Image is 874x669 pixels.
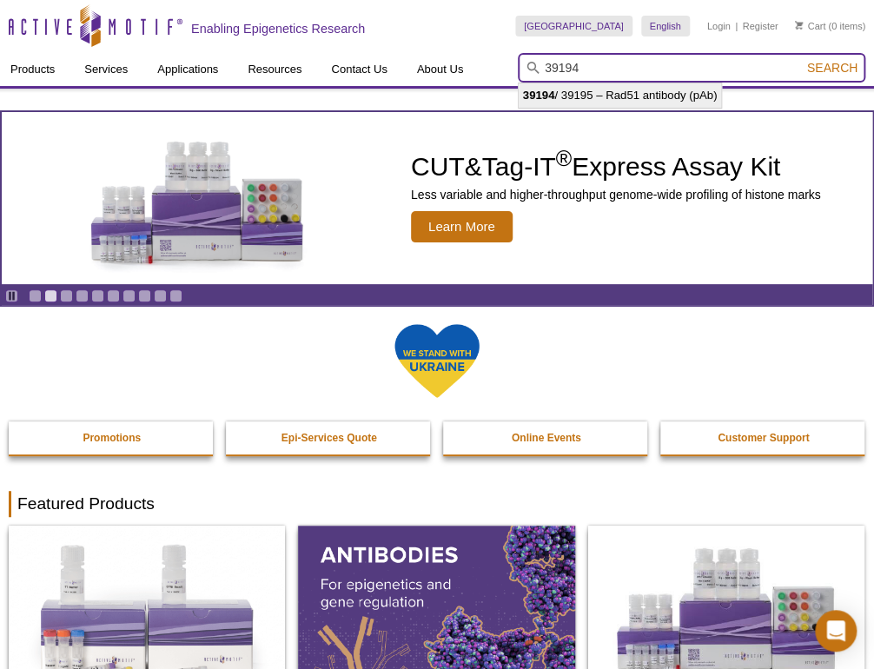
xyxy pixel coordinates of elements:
a: CUT&Tag-IT Express Assay Kit CUT&Tag-IT®Express Assay Kit Less variable and higher-throughput gen... [2,112,872,284]
span: Search [807,61,857,75]
p: Less variable and higher-throughput genome-wide profiling of histone marks [411,187,821,202]
span: Learn More [411,211,513,242]
strong: 39194 [523,89,555,102]
h2: CUT&Tag-IT Express Assay Kit [411,154,821,180]
a: Online Events [443,421,650,454]
a: About Us [407,53,473,86]
a: Cart [795,20,825,32]
li: | [735,16,738,36]
li: (0 items) [795,16,865,36]
a: Go to slide 9 [154,289,167,302]
a: [GEOGRAPHIC_DATA] [515,16,632,36]
h2: Featured Products [9,491,865,517]
strong: Customer Support [718,432,809,444]
a: Go to slide 8 [138,289,151,302]
a: Contact Us [321,53,397,86]
a: English [641,16,690,36]
a: Login [707,20,731,32]
a: Customer Support [660,421,867,454]
li: / 39195 – Rad51 antibody (pAb) [519,83,722,108]
div: Open Intercom Messenger [815,610,857,652]
img: Your Cart [795,21,803,30]
a: Go to slide 1 [29,289,42,302]
a: Go to slide 3 [60,289,73,302]
a: Applications [147,53,228,86]
a: Go to slide 4 [76,289,89,302]
a: Resources [237,53,312,86]
a: Epi-Services Quote [226,421,433,454]
button: Search [802,60,863,76]
a: Services [74,53,138,86]
article: CUT&Tag-IT Express Assay Kit [2,112,872,284]
a: Go to slide 7 [122,289,136,302]
a: Go to slide 6 [107,289,120,302]
a: Go to slide 5 [91,289,104,302]
a: Register [742,20,778,32]
strong: Epi-Services Quote [281,432,377,444]
a: Go to slide 10 [169,289,182,302]
a: Toggle autoplay [5,289,18,302]
strong: Promotions [83,432,141,444]
h2: Enabling Epigenetics Research [191,21,365,36]
input: Keyword, Cat. No. [518,53,865,83]
a: Go to slide 2 [44,289,57,302]
img: We Stand With Ukraine [394,322,480,400]
strong: Online Events [512,432,581,444]
img: CUT&Tag-IT Express Assay Kit [54,103,341,294]
a: Promotions [9,421,215,454]
sup: ® [556,146,572,170]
